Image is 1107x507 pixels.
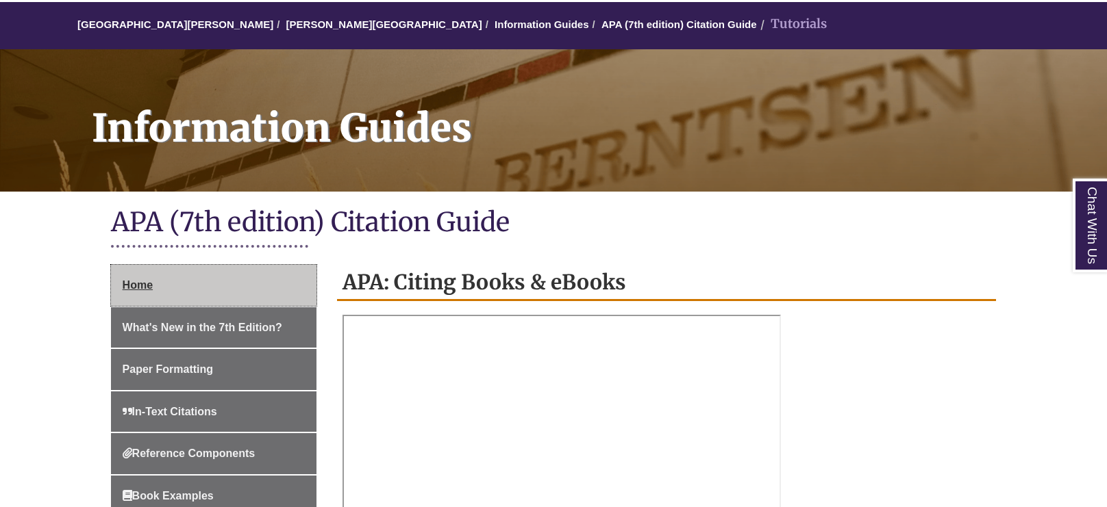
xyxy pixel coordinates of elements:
a: Home [111,265,317,306]
a: [PERSON_NAME][GEOGRAPHIC_DATA] [286,18,482,30]
span: Home [123,279,153,291]
a: In-Text Citations [111,391,317,432]
a: Information Guides [495,18,589,30]
a: What's New in the 7th Edition? [111,307,317,348]
span: Reference Components [123,447,256,459]
h2: APA: Citing Books & eBooks [337,265,996,301]
a: [GEOGRAPHIC_DATA][PERSON_NAME] [77,18,273,30]
a: APA (7th edition) Citation Guide [601,18,757,30]
h1: Information Guides [77,49,1107,174]
li: Tutorials [757,14,827,34]
a: Reference Components [111,433,317,474]
span: Book Examples [123,490,214,502]
h1: APA (7th edition) Citation Guide [111,205,997,242]
span: In-Text Citations [123,406,217,417]
a: Paper Formatting [111,349,317,390]
span: Paper Formatting [123,363,213,375]
span: What's New in the 7th Edition? [123,322,282,333]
